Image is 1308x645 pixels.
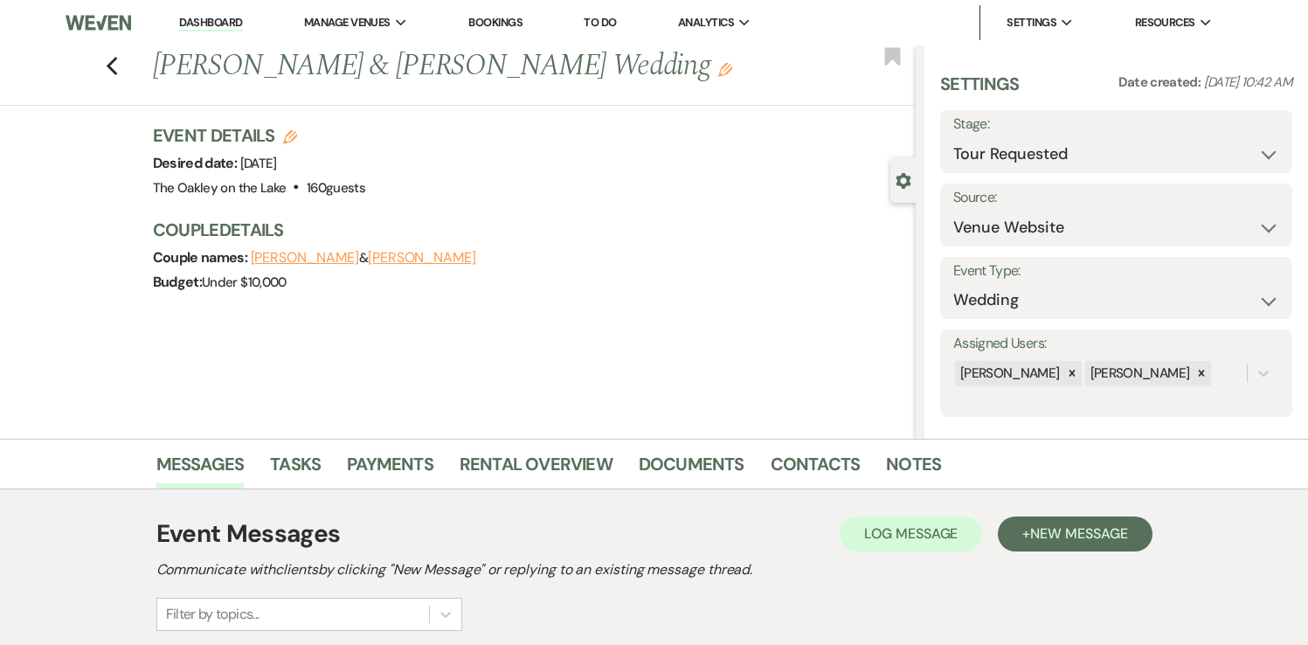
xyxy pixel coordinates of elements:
span: Desired date: [153,154,240,172]
span: Settings [1007,14,1056,31]
a: To Do [584,15,616,30]
button: [PERSON_NAME] [251,251,359,265]
h2: Communicate with clients by clicking "New Message" or replying to an existing message thread. [156,559,1152,580]
button: Close lead details [896,171,911,188]
label: Source: [953,185,1279,211]
button: [PERSON_NAME] [368,251,476,265]
a: Payments [347,450,433,489]
button: Edit [718,61,732,77]
h1: [PERSON_NAME] & [PERSON_NAME] Wedding [153,45,757,87]
a: Messages [156,450,245,489]
h3: Event Details [153,123,366,148]
span: Date created: [1118,73,1204,91]
label: Stage: [953,112,1279,137]
span: Analytics [678,14,734,31]
span: Resources [1135,14,1195,31]
h3: Couple Details [153,218,898,242]
h3: Settings [940,72,1020,110]
span: 160 guests [307,179,365,197]
button: Log Message [840,517,982,551]
a: Bookings [468,15,523,30]
div: Filter by topics... [166,604,260,625]
div: [PERSON_NAME] [955,361,1062,386]
span: [DATE] 10:42 AM [1204,73,1292,91]
button: +New Message [998,517,1152,551]
span: The Oakley on the Lake [153,179,287,197]
label: Event Type: [953,259,1279,284]
span: & [251,249,476,267]
span: [DATE] [240,155,277,172]
span: Log Message [864,524,958,543]
img: Weven Logo [66,4,131,41]
span: New Message [1030,524,1127,543]
a: Rental Overview [460,450,612,489]
span: Manage Venues [304,14,391,31]
span: Couple names: [153,248,251,267]
label: Assigned Users: [953,331,1279,357]
h1: Event Messages [156,516,341,552]
a: Dashboard [179,15,242,31]
a: Documents [639,450,744,489]
span: Budget: [153,273,203,291]
a: Contacts [771,450,861,489]
a: Tasks [270,450,321,489]
div: [PERSON_NAME] [1085,361,1193,386]
span: Under $10,000 [202,274,287,291]
a: Notes [886,450,941,489]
